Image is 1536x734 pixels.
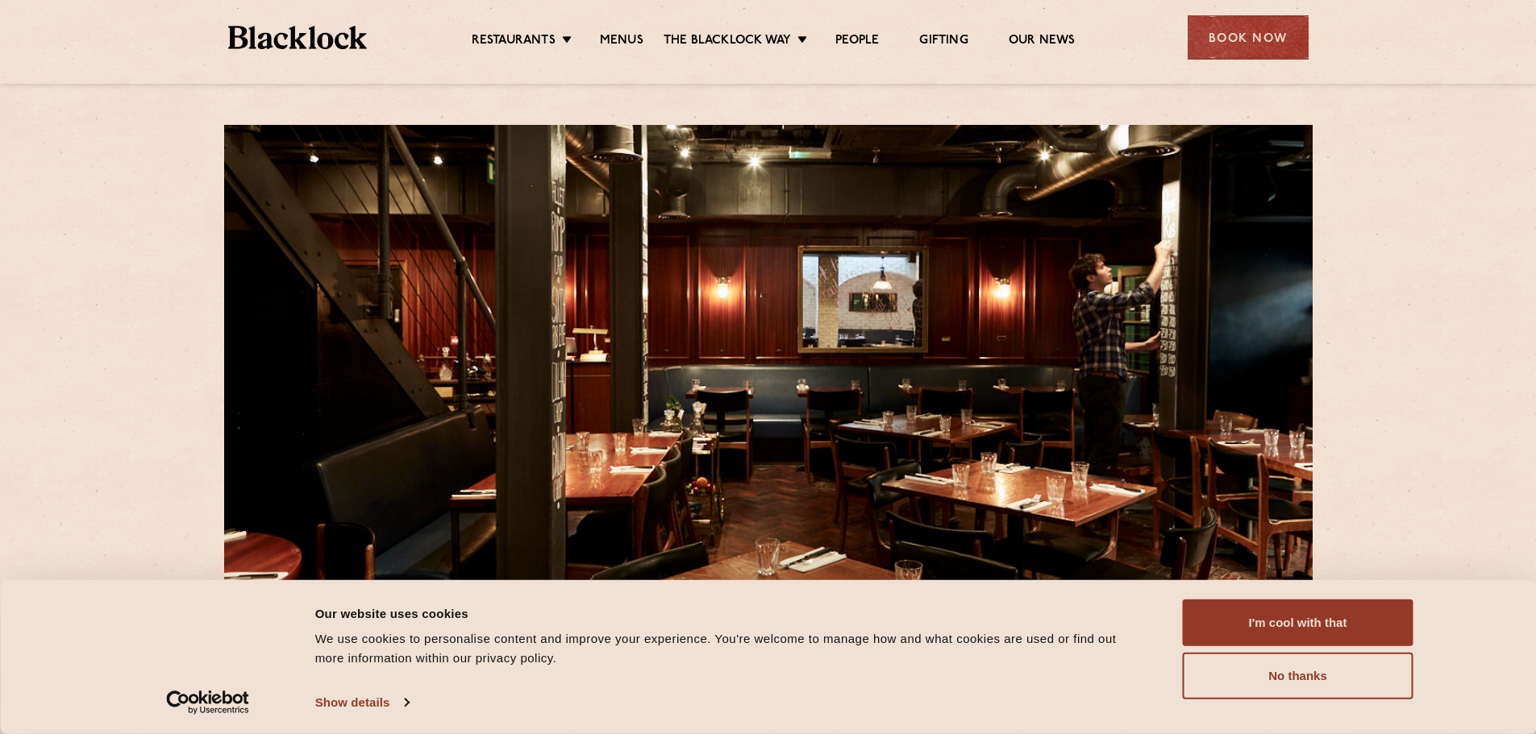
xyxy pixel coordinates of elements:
[835,33,879,51] a: People
[315,629,1147,668] div: We use cookies to personalise content and improve your experience. You're welcome to manage how a...
[315,603,1147,623] div: Our website uses cookies
[137,690,278,715] a: Usercentrics Cookiebot - opens in a new window
[664,33,791,51] a: The Blacklock Way
[1183,599,1413,646] button: I'm cool with that
[600,33,643,51] a: Menus
[315,690,409,715] a: Show details
[472,33,556,51] a: Restaurants
[1009,33,1076,51] a: Our News
[1188,15,1309,60] div: Book Now
[1183,653,1413,699] button: No thanks
[919,33,968,51] a: Gifting
[228,26,368,49] img: BL_Textured_Logo-footer-cropped.svg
